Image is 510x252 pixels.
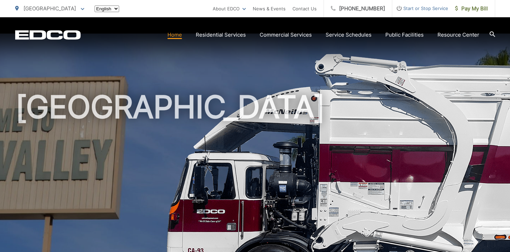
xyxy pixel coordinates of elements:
a: Public Facilities [385,31,424,39]
a: About EDCO [213,4,246,13]
a: Resource Center [437,31,479,39]
a: EDCD logo. Return to the homepage. [15,30,81,40]
a: Contact Us [292,4,317,13]
a: News & Events [253,4,286,13]
a: Home [167,31,182,39]
span: [GEOGRAPHIC_DATA] [23,5,76,12]
a: Service Schedules [326,31,372,39]
span: Pay My Bill [455,4,488,13]
a: Residential Services [196,31,246,39]
a: Commercial Services [260,31,312,39]
select: Select a language [95,6,119,12]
